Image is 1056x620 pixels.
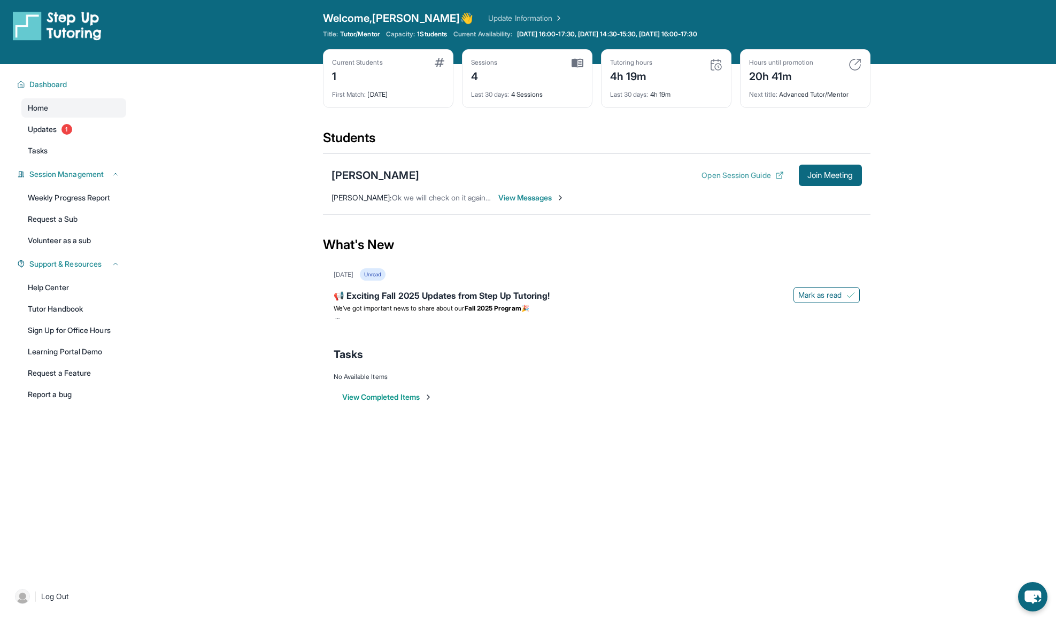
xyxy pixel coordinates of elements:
[498,192,565,203] span: View Messages
[21,231,126,250] a: Volunteer as a sub
[332,168,419,183] div: [PERSON_NAME]
[556,193,565,202] img: Chevron-Right
[28,124,57,135] span: Updates
[13,11,102,41] img: logo
[849,58,861,71] img: card
[21,342,126,361] a: Learning Portal Demo
[21,299,126,319] a: Tutor Handbook
[488,13,563,24] a: Update Information
[21,363,126,383] a: Request a Feature
[21,278,126,297] a: Help Center
[702,170,783,181] button: Open Session Guide
[515,30,699,38] a: [DATE] 16:00-17:30, [DATE] 14:30-15:30, [DATE] 16:00-17:30
[340,30,380,38] span: Tutor/Mentor
[323,129,870,153] div: Students
[1018,582,1047,611] button: chat-button
[29,169,104,180] span: Session Management
[25,259,120,269] button: Support & Resources
[15,589,30,604] img: user-img
[749,84,861,99] div: Advanced Tutor/Mentor
[471,90,510,98] span: Last 30 days :
[323,11,474,26] span: Welcome, [PERSON_NAME] 👋
[332,84,444,99] div: [DATE]
[793,287,860,303] button: Mark as read
[610,58,653,67] div: Tutoring hours
[29,259,102,269] span: Support & Resources
[749,67,813,84] div: 20h 41m
[471,84,583,99] div: 4 Sessions
[572,58,583,68] img: card
[21,141,126,160] a: Tasks
[25,79,120,90] button: Dashboard
[749,90,778,98] span: Next title :
[61,124,72,135] span: 1
[465,304,521,312] strong: Fall 2025 Program
[334,270,353,279] div: [DATE]
[749,58,813,67] div: Hours until promotion
[417,30,447,38] span: 1 Students
[323,221,870,268] div: What's New
[846,291,855,299] img: Mark as read
[21,385,126,404] a: Report a bug
[41,591,69,602] span: Log Out
[471,58,498,67] div: Sessions
[360,268,386,281] div: Unread
[34,590,37,603] span: |
[323,30,338,38] span: Title:
[342,392,433,402] button: View Completed Items
[517,30,697,38] span: [DATE] 16:00-17:30, [DATE] 14:30-15:30, [DATE] 16:00-17:30
[610,90,649,98] span: Last 30 days :
[453,30,512,38] span: Current Availability:
[435,58,444,67] img: card
[332,58,383,67] div: Current Students
[710,58,722,71] img: card
[21,210,126,229] a: Request a Sub
[21,120,126,139] a: Updates1
[334,304,465,312] span: We’ve got important news to share about our
[21,188,126,207] a: Weekly Progress Report
[332,193,392,202] span: [PERSON_NAME] :
[552,13,563,24] img: Chevron Right
[807,172,853,179] span: Join Meeting
[29,79,67,90] span: Dashboard
[799,165,862,186] button: Join Meeting
[334,347,363,362] span: Tasks
[798,290,842,300] span: Mark as read
[21,321,126,340] a: Sign Up for Office Hours
[386,30,415,38] span: Capacity:
[332,90,366,98] span: First Match :
[28,145,48,156] span: Tasks
[11,585,126,608] a: |Log Out
[471,67,498,84] div: 4
[334,289,860,304] div: 📢 Exciting Fall 2025 Updates from Step Up Tutoring!
[521,304,529,312] span: 🎉
[610,67,653,84] div: 4h 19m
[392,193,724,202] span: Ok we will check on it again in a little bit. I just emailed them so maybe they haven't gotten to...
[334,373,860,381] div: No Available Items
[25,169,120,180] button: Session Management
[28,103,48,113] span: Home
[21,98,126,118] a: Home
[332,67,383,84] div: 1
[610,84,722,99] div: 4h 19m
